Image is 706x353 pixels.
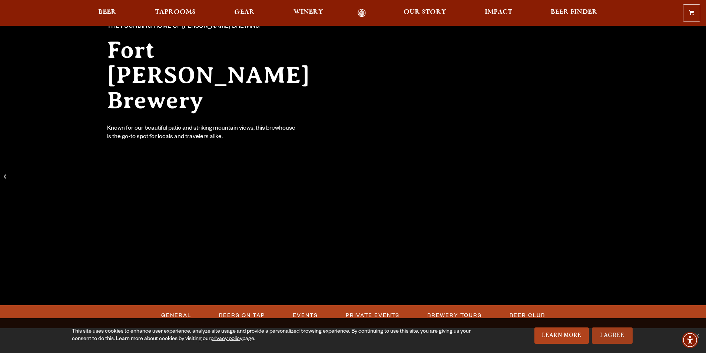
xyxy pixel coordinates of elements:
[404,9,446,15] span: Our Story
[592,327,633,344] a: I Agree
[211,336,242,342] a: privacy policy
[294,9,323,15] span: Winery
[290,307,321,324] a: Events
[424,307,485,324] a: Brewery Tours
[485,9,512,15] span: Impact
[480,9,517,17] a: Impact
[107,37,338,113] h2: Fort [PERSON_NAME] Brewery
[107,22,260,31] span: The Founding Home of [PERSON_NAME] Brewing
[289,9,328,17] a: Winery
[234,9,255,15] span: Gear
[546,9,602,17] a: Beer Finder
[216,307,268,324] a: Beers on Tap
[229,9,259,17] a: Gear
[150,9,200,17] a: Taprooms
[399,9,451,17] a: Our Story
[158,307,194,324] a: General
[551,9,597,15] span: Beer Finder
[507,307,548,324] a: Beer Club
[93,9,121,17] a: Beer
[72,328,473,343] div: This site uses cookies to enhance user experience, analyze site usage and provide a personalized ...
[343,307,402,324] a: Private Events
[98,9,116,15] span: Beer
[348,9,376,17] a: Odell Home
[534,327,589,344] a: Learn More
[682,332,698,348] div: Accessibility Menu
[155,9,196,15] span: Taprooms
[107,125,297,142] div: Known for our beautiful patio and striking mountain views, this brewhouse is the go-to spot for l...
